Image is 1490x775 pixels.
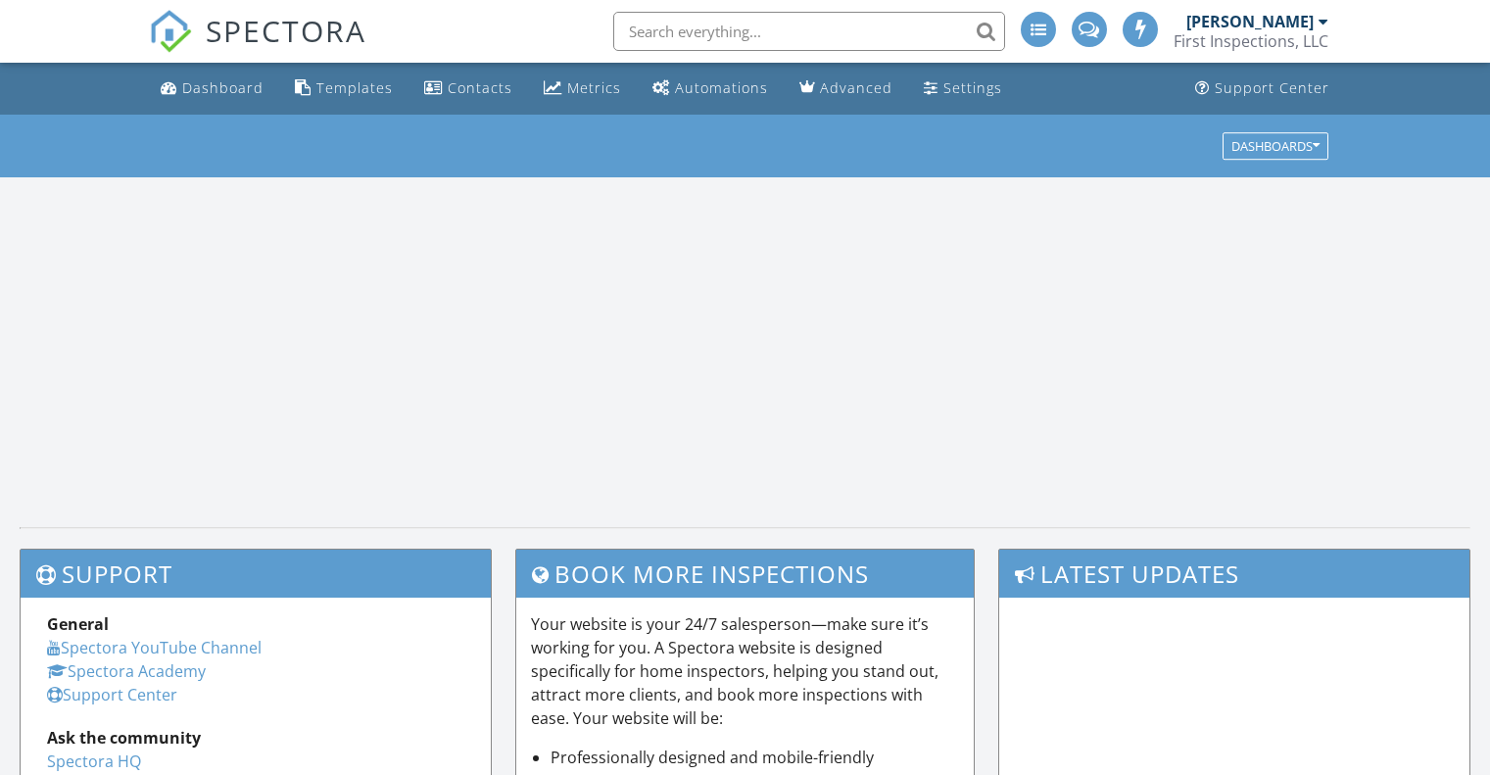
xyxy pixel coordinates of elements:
div: Metrics [567,78,621,97]
a: Spectora YouTube Channel [47,637,262,658]
div: Settings [943,78,1002,97]
a: Advanced [792,71,900,107]
button: Dashboards [1223,132,1328,160]
a: Support Center [1187,71,1337,107]
h3: Latest Updates [999,550,1469,598]
div: Advanced [820,78,892,97]
a: Dashboard [153,71,271,107]
div: First Inspections, LLC [1174,31,1328,51]
p: Your website is your 24/7 salesperson—make sure it’s working for you. A Spectora website is desig... [531,612,960,730]
a: Automations (Basic) [645,71,776,107]
div: Dashboards [1231,139,1320,153]
div: Dashboard [182,78,264,97]
div: Ask the community [47,726,464,750]
span: SPECTORA [206,10,366,51]
a: Spectora Academy [47,660,206,682]
a: Templates [287,71,401,107]
a: SPECTORA [149,26,366,68]
a: Support Center [47,684,177,705]
a: Contacts [416,71,520,107]
div: Automations [675,78,768,97]
div: Contacts [448,78,512,97]
li: Professionally designed and mobile-friendly [551,746,960,769]
strong: General [47,613,109,635]
a: Spectora HQ [47,751,141,772]
h3: Support [21,550,491,598]
div: [PERSON_NAME] [1186,12,1314,31]
a: Settings [916,71,1010,107]
div: Support Center [1215,78,1329,97]
div: Templates [316,78,393,97]
h3: Book More Inspections [516,550,975,598]
a: Metrics [536,71,629,107]
img: The Best Home Inspection Software - Spectora [149,10,192,53]
input: Search everything... [613,12,1005,51]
